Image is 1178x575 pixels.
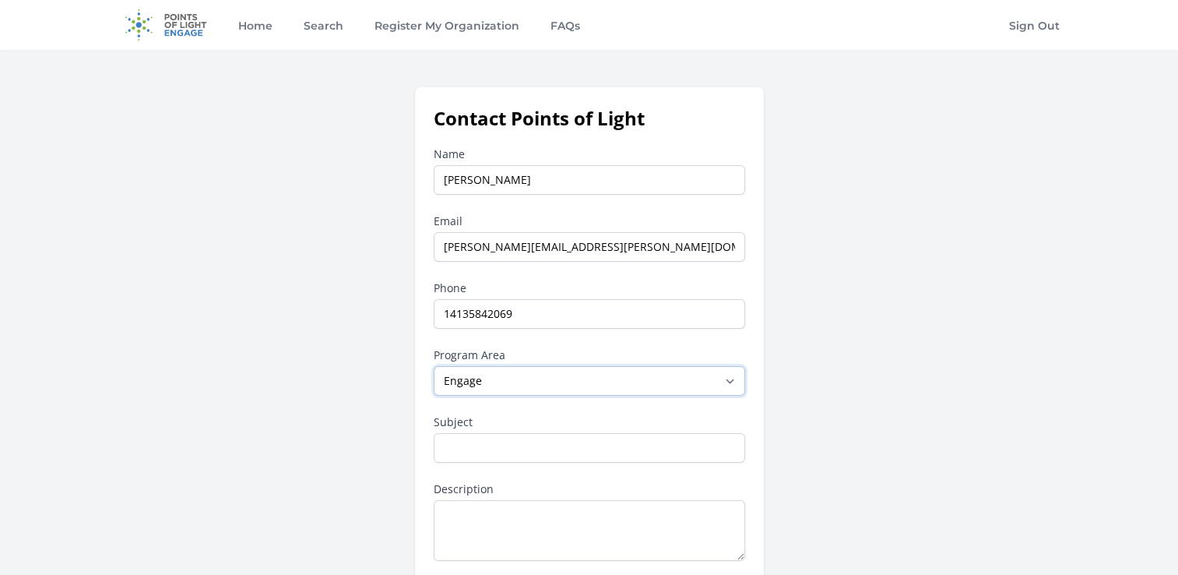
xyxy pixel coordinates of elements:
label: Name [434,146,745,162]
label: Email [434,213,745,229]
label: Phone [434,280,745,296]
label: Subject [434,414,745,430]
select: Program Area [434,366,745,396]
h1: Contact Points of Light [434,106,745,131]
label: Description [434,482,745,497]
label: Program Area [434,347,745,363]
